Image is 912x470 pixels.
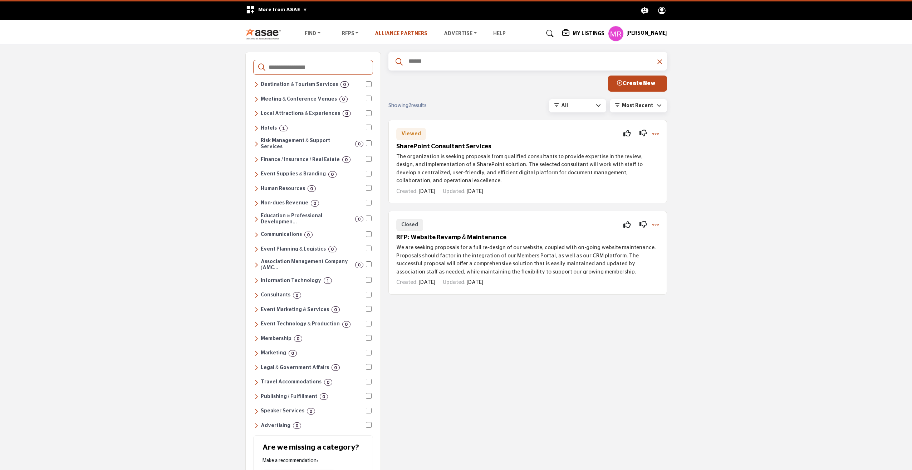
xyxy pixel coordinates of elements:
input: Select Event Planning & Logistics [366,246,372,251]
span: Make a recommendation: [263,458,318,463]
span: Created: [396,280,418,285]
div: 0 Results For Communications [304,232,313,238]
input: Select Event Technology & Production [366,321,372,326]
b: 1 [282,126,285,131]
h5: SharePoint Consultant Services [396,143,659,150]
b: 0 [323,394,325,399]
div: 0 Results For Event Technology & Production [342,321,350,328]
input: Select Non-dues Revenue [366,200,372,205]
div: 0 Results For Marketing [289,350,297,357]
h6: Services for cancellation insurance and transportation solutions. [261,138,353,150]
b: 0 [327,380,329,385]
span: Created: [396,189,418,194]
b: 0 [358,262,361,267]
img: site Logo [245,28,285,40]
b: 0 [334,307,337,312]
h5: [PERSON_NAME] [627,30,667,37]
h6: Expert guidance across various areas, including technology, marketing, leadership, finance, educa... [261,292,290,298]
span: [DATE] [419,189,435,194]
div: 0 Results For Meeting & Conference Venues [339,96,348,102]
a: Alliance Partners [375,31,427,36]
input: Select Information Technology [366,277,372,283]
b: 0 [291,351,294,356]
button: Create New [608,76,667,92]
b: 0 [296,423,298,428]
h6: Expert speakers, coaching, and leadership development programs, along with speaker bureaus that c... [261,408,304,414]
div: 0 Results For Consultants [293,292,301,299]
input: Search Categories [268,63,368,72]
div: 0 Results For Destination & Tourism Services [340,81,349,88]
input: Select Communications [366,231,372,237]
div: 0 Results For Event Marketing & Services [332,306,340,313]
div: 0 Results For Finance / Insurance / Real Estate [342,156,350,163]
p: The organization is seeking proposals from qualified consultants to provide expertise in the revi... [396,153,659,185]
div: 0 Results For Publishing / Fulfillment [320,393,328,400]
b: 0 [342,97,345,102]
div: 0 Results For Local Attractions & Experiences [343,110,351,117]
h6: Accommodations ranging from budget to luxury, offering lodging, amenities, and services tailored ... [261,125,277,131]
span: More from ASAE [258,7,307,12]
h6: Professional management, strategic guidance, and operational support to help associations streaml... [261,259,353,271]
div: 0 Results For Human Resources [308,185,316,192]
div: 0 Results For Travel Accommodations [324,379,332,386]
h6: Services and strategies for member engagement, retention, communication, and research to enhance ... [261,336,291,342]
button: Show hide supplier dropdown [608,26,624,42]
input: Select Marketing [366,350,372,355]
b: 0 [345,111,348,116]
a: Advertise [439,29,482,39]
b: 0 [310,409,312,414]
input: Select Membership [366,335,372,341]
span: [DATE] [467,280,483,285]
div: 1 Results For Hotels [279,125,288,131]
i: Interested [623,224,631,225]
b: 0 [331,172,334,177]
h6: Programs like affinity partnerships, sponsorships, and other revenue-generating opportunities tha... [261,200,308,206]
h5: RFP: Website Revamp & Maintenance [396,234,659,241]
input: Select Risk Management & Support Services [366,140,372,146]
b: 0 [343,82,346,87]
h6: Legal services, advocacy, lobbying, and government relations to support organizations in navigati... [261,365,329,371]
div: 0 Results For Membership [294,335,302,342]
div: 0 Results For Legal & Government Affairs [332,364,340,371]
b: 0 [334,365,337,370]
input: Select Hotels [366,125,372,130]
span: Updated: [443,280,466,285]
b: 0 [358,141,361,146]
div: 0 Results For Event Supplies & Branding [328,171,337,178]
h6: Event planning, venue selection, and on-site management for meetings, conferences, and tradeshows. [261,246,326,252]
span: Viewed [401,131,421,136]
a: Find [300,29,325,39]
div: My Listings [562,29,604,38]
h2: Are we missing a category? [263,443,364,457]
input: Select Advertising [366,422,372,428]
h6: Technology and production services, including audiovisual solutions, registration software, mobil... [261,321,340,327]
input: Select Event Supplies & Branding [366,171,372,176]
div: 0 Results For Education & Professional Development [355,216,363,222]
div: 0 Results For Event Planning & Logistics [328,246,337,252]
h6: Services for messaging, public relations, video production, webinars, and content management to e... [261,232,302,238]
span: Updated: [443,189,466,194]
div: Showing results [388,102,472,110]
b: 0 [331,247,334,252]
b: 0 [345,157,348,162]
input: Select Publishing / Fulfillment [366,393,372,399]
b: 0 [345,322,348,327]
h6: Technology solutions, including software, cybersecurity, cloud computing, data management, and di... [261,278,321,284]
div: 1 Results For Information Technology [324,277,332,284]
input: Select Association Management Company (AMC) [366,261,372,267]
input: Select Finance / Insurance / Real Estate [366,156,372,162]
input: Select Travel Accommodations [366,379,372,384]
b: 0 [358,217,361,222]
span: Create New [617,81,656,86]
div: 0 Results For Non-dues Revenue [311,200,319,207]
a: Search [539,28,558,39]
a: RFPs [337,29,364,39]
h6: Services and solutions for employee management, benefits, recruiting, compliance, and workforce d... [261,186,305,192]
input: Select Human Resources [366,185,372,191]
input: Select Legal & Government Affairs [366,364,372,370]
b: 0 [296,293,298,298]
h6: Organizations and services that promote travel, tourism, and local attractions, including visitor... [261,82,338,88]
input: Select Local Attractions & Experiences [366,110,372,116]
